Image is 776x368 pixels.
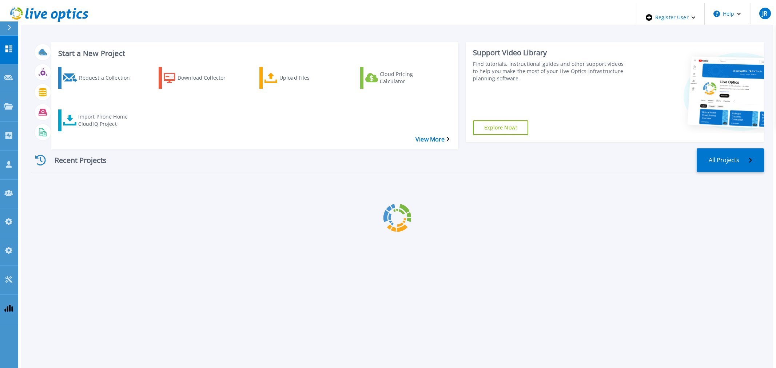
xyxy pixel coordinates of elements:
a: Explore Now! [473,120,528,135]
div: Recent Projects [31,151,118,169]
a: View More [415,136,449,143]
a: Request a Collection [58,67,146,89]
div: Find tutorials, instructional guides and other support videos to help you make the most of your L... [473,60,626,82]
div: Support Video Library [473,48,626,57]
button: Help [705,3,750,25]
div: Cloud Pricing Calculator [380,69,438,87]
a: All Projects [697,148,764,172]
h3: Start a New Project [58,49,449,57]
div: Download Collector [178,69,236,87]
div: Import Phone Home CloudIQ Project [78,111,136,129]
div: Upload Files [279,69,338,87]
div: Request a Collection [79,69,137,87]
div: Register User [637,3,704,32]
a: Cloud Pricing Calculator [360,67,448,89]
span: JR [762,11,767,16]
a: Upload Files [259,67,347,89]
a: Download Collector [159,67,247,89]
